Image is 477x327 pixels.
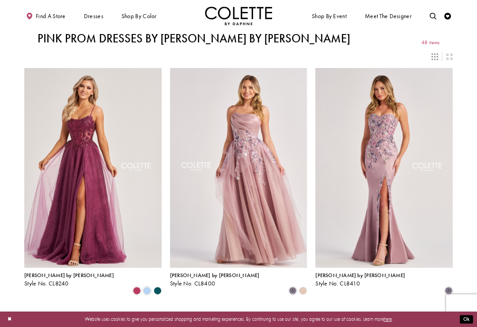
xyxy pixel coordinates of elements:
a: Visit Colette by Daphne Style No. CL8240 Page [24,68,162,268]
a: Visit Home Page [205,7,272,25]
a: Meet the designer [363,7,413,25]
span: Shop By Event [312,13,347,19]
span: Switch layout to 2 columns [446,53,453,60]
i: Champagne Multi [299,287,307,295]
button: Submit Dialog [460,315,473,323]
span: Style No. CL8400 [170,280,216,287]
i: Periwinkle [143,287,151,295]
span: Shop By Event [310,7,348,25]
div: Colette by Daphne Style No. CL8240 [24,273,114,287]
a: Toggle search [428,7,438,25]
span: Meet the designer [365,13,412,19]
i: Dusty Lilac/Multi [289,287,297,295]
a: Check Wishlist [443,7,453,25]
a: Find a store [24,7,67,25]
h1: Pink Prom Dresses by [PERSON_NAME] by [PERSON_NAME] [38,32,350,45]
div: Colette by Daphne Style No. CL8400 [170,273,260,287]
i: Spruce [154,287,162,295]
a: Visit Colette by Daphne Style No. CL8400 Page [170,68,307,268]
span: [PERSON_NAME] by [PERSON_NAME] [315,272,405,279]
img: Colette by Daphne [205,7,272,25]
span: Switch layout to 3 columns [432,53,438,60]
p: Website uses cookies to give you personalized shopping and marketing experiences. By continuing t... [48,315,429,323]
span: Find a store [36,13,66,19]
span: Shop by color [120,7,158,25]
span: Shop by color [121,13,157,19]
i: Dusty Lilac/Multi [445,287,453,295]
span: Style No. CL8240 [24,280,69,287]
a: Visit Colette by Daphne Style No. CL8410 Page [315,68,453,268]
button: Close Dialog [4,313,15,325]
span: [PERSON_NAME] by [PERSON_NAME] [24,272,114,279]
a: here [384,316,392,322]
span: Dresses [82,7,105,25]
span: 48 items [421,40,439,46]
span: Style No. CL8410 [315,280,360,287]
span: Dresses [84,13,103,19]
div: Layout Controls [20,49,457,64]
span: [PERSON_NAME] by [PERSON_NAME] [170,272,260,279]
div: Colette by Daphne Style No. CL8410 [315,273,405,287]
i: Berry [133,287,141,295]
